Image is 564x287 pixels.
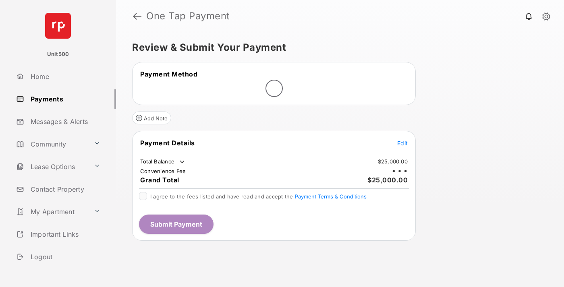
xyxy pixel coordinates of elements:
[13,67,116,86] a: Home
[140,167,187,175] td: Convenience Fee
[13,180,116,199] a: Contact Property
[146,11,230,21] strong: One Tap Payment
[13,225,104,244] a: Important Links
[150,193,367,200] span: I agree to the fees listed and have read and accept the
[295,193,367,200] button: I agree to the fees listed and have read and accept the
[132,111,171,124] button: Add Note
[140,70,197,78] span: Payment Method
[47,50,69,58] p: Unit500
[13,247,116,266] a: Logout
[132,43,541,52] h5: Review & Submit Your Payment
[13,89,116,109] a: Payments
[377,158,408,165] td: $25,000.00
[13,112,116,131] a: Messages & Alerts
[140,139,195,147] span: Payment Details
[140,176,179,184] span: Grand Total
[140,158,186,166] td: Total Balance
[367,176,408,184] span: $25,000.00
[13,134,91,154] a: Community
[397,140,408,147] span: Edit
[45,13,71,39] img: svg+xml;base64,PHN2ZyB4bWxucz0iaHR0cDovL3d3dy53My5vcmcvMjAwMC9zdmciIHdpZHRoPSI2NCIgaGVpZ2h0PSI2NC...
[13,202,91,221] a: My Apartment
[139,215,214,234] button: Submit Payment
[13,157,91,176] a: Lease Options
[397,139,408,147] button: Edit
